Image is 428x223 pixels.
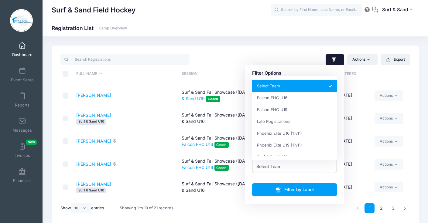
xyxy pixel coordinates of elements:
a: Reports [8,89,37,110]
input: Search by First Name, Last Name, or Email... [271,4,362,16]
span: Surf & Sand [382,6,408,13]
td: [DATE] [319,84,372,107]
th: Session: activate to sort column ascending [179,66,284,82]
a: Dashboard [8,39,37,60]
a: [PERSON_NAME] [76,93,111,98]
span: Coach [214,142,229,148]
td: [DATE] [319,107,372,130]
a: Surf & Sand U19 [182,90,281,101]
i: Autopay enabled [112,139,116,143]
li: Surf & Sand U16 [252,151,337,163]
h1: Registration List [52,25,127,31]
a: Falcon FHC U16 [182,142,213,147]
li: Late Registrations [252,116,337,127]
span: Invoices [15,153,30,158]
a: InvoicesNew [8,140,37,161]
a: [PERSON_NAME] [76,138,111,144]
td: [DATE] [319,130,372,153]
span: Messages [12,128,32,133]
i: Autopay enabled [112,162,116,166]
a: Financials [8,165,37,186]
td: Surf & Sand Fall Showcase ([DATE]) (11v11) [179,84,284,107]
td: Surf & Sand Fall Showcase ([DATE]) (11v11) [179,153,284,176]
div: Showing 1 to 10 of 21 records [120,201,173,215]
a: Event Setup [8,64,37,85]
span: Surf & Sand U16 [76,119,106,124]
span: Surf & Sand U16 [76,188,106,193]
a: 3 [388,203,398,213]
a: [PERSON_NAME] [76,161,111,167]
span: Coach [206,96,220,102]
a: Messages [8,114,37,136]
a: 1 [365,203,375,213]
button: Filter by Label [252,183,337,196]
label: Show entries [60,203,104,213]
span: Financials [13,178,32,183]
td: Surf & Sand Fall Showcase ([DATE]) (11v11) Surf & Sand U16 [179,176,284,198]
td: Surf & Sand Fall Showcase ([DATE]) (11v11) [179,130,284,153]
a: Actions [375,182,403,192]
span: Select Team [252,160,337,173]
span: Select Team [256,163,282,170]
span: Event Setup [11,77,34,83]
input: Search Registrations [60,54,190,65]
th: Registered: activate to sort column ascending [319,66,372,82]
li: Select Team [252,80,337,92]
h1: Surf & Sand Field Hockey [52,3,135,17]
span: Dashboard [12,52,33,57]
td: Surf & Sand Fall Showcase ([DATE]) (11v11) Surf & Sand U16 [179,107,284,130]
button: Export [381,54,410,65]
a: Falcon FHC U19 [182,165,213,170]
a: [PERSON_NAME] [76,113,111,118]
a: Actions [375,90,403,101]
li: Phoenix Elite U19 (11v11) [252,139,337,151]
td: [DATE] [319,153,372,176]
div: Filter Options [252,70,337,76]
button: Actions [347,54,378,65]
button: Surf & Sand [378,3,419,17]
img: Surf & Sand Field Hockey [10,9,33,32]
th: Full Name: activate to sort column descending [74,66,179,82]
a: [PERSON_NAME] [76,181,111,187]
li: Phoenix Elite U16 (11v11) [252,127,337,139]
a: Actions [375,113,403,123]
li: Falcon FHC U19 [252,104,337,116]
td: [DATE] [319,176,372,198]
a: Camp Overview [99,26,127,31]
a: Actions [375,136,403,147]
span: New [26,140,37,145]
select: Showentries [71,203,91,213]
a: 2 [376,203,386,213]
span: Reports [15,103,29,108]
a: Actions [375,159,403,170]
li: Falcon FHC U16 [252,92,337,104]
span: Coach [214,165,229,171]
